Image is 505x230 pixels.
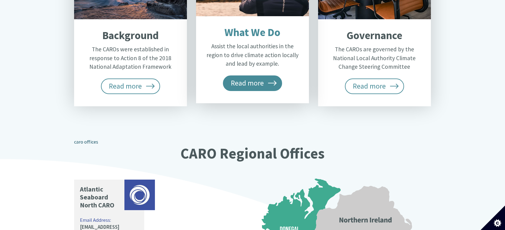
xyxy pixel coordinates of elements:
button: Set cookie preferences [481,206,505,230]
h2: Governance [327,29,422,42]
span: Read more [345,78,404,94]
p: Atlantic Seaboard North CARO [80,185,121,209]
span: Read more [223,75,282,91]
h2: Background [83,29,178,42]
a: caro offices [74,139,98,145]
h2: What We Do [205,26,300,39]
p: Assist the local authorities in the region to drive climate action locally and lead by example. [205,42,300,68]
p: The CAROs were established in response to Action 8 of the 2018 National Adaptation Framework [83,45,178,71]
p: The CAROs are governed by the National Local Authority Climate Change Steering Committee [327,45,422,71]
span: Read more [101,78,160,94]
h2: CARO Regional Offices [74,145,431,162]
